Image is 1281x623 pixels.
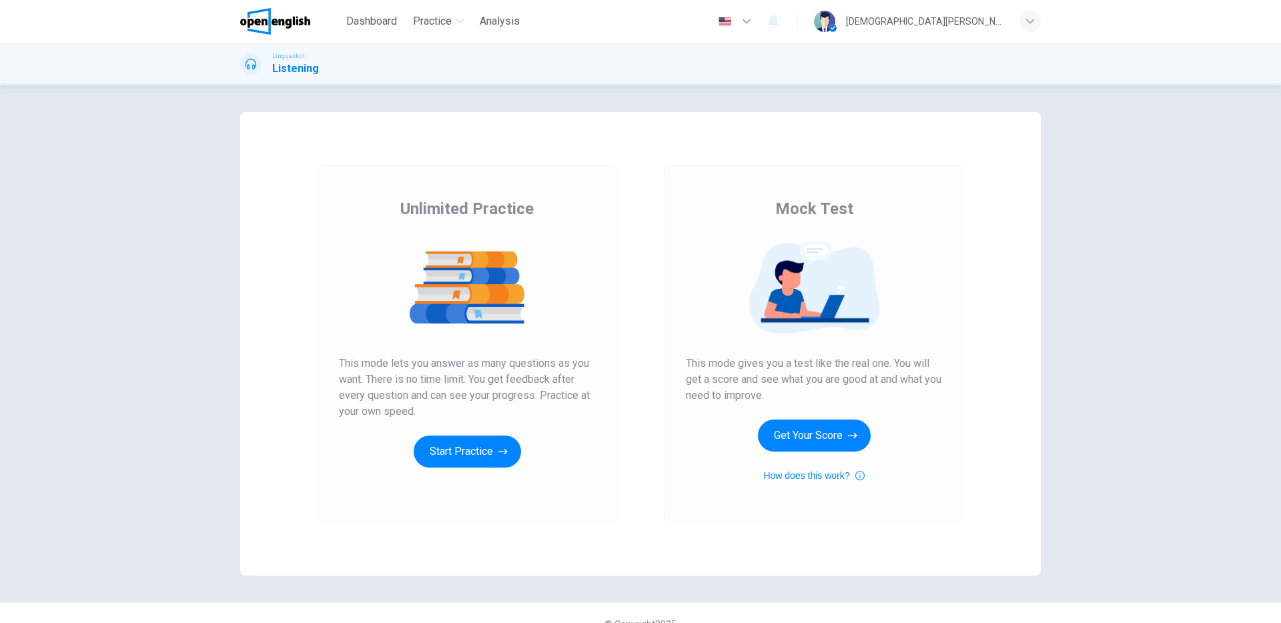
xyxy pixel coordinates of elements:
[763,468,864,484] button: How does this work?
[272,61,319,77] h1: Listening
[272,51,305,61] span: Linguaskill
[408,9,469,33] button: Practice
[775,198,853,219] span: Mock Test
[814,11,835,32] img: Profile picture
[480,13,520,29] span: Analysis
[341,9,402,33] button: Dashboard
[400,198,534,219] span: Unlimited Practice
[346,13,397,29] span: Dashboard
[758,420,871,452] button: Get Your Score
[414,436,521,468] button: Start Practice
[686,356,942,404] span: This mode gives you a test like the real one. You will get a score and see what you are good at a...
[474,9,525,33] button: Analysis
[846,13,1003,29] div: [DEMOGRAPHIC_DATA][PERSON_NAME]
[240,8,310,35] img: OpenEnglish logo
[339,356,595,420] span: This mode lets you answer as many questions as you want. There is no time limit. You get feedback...
[413,13,452,29] span: Practice
[240,8,341,35] a: OpenEnglish logo
[717,17,733,27] img: en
